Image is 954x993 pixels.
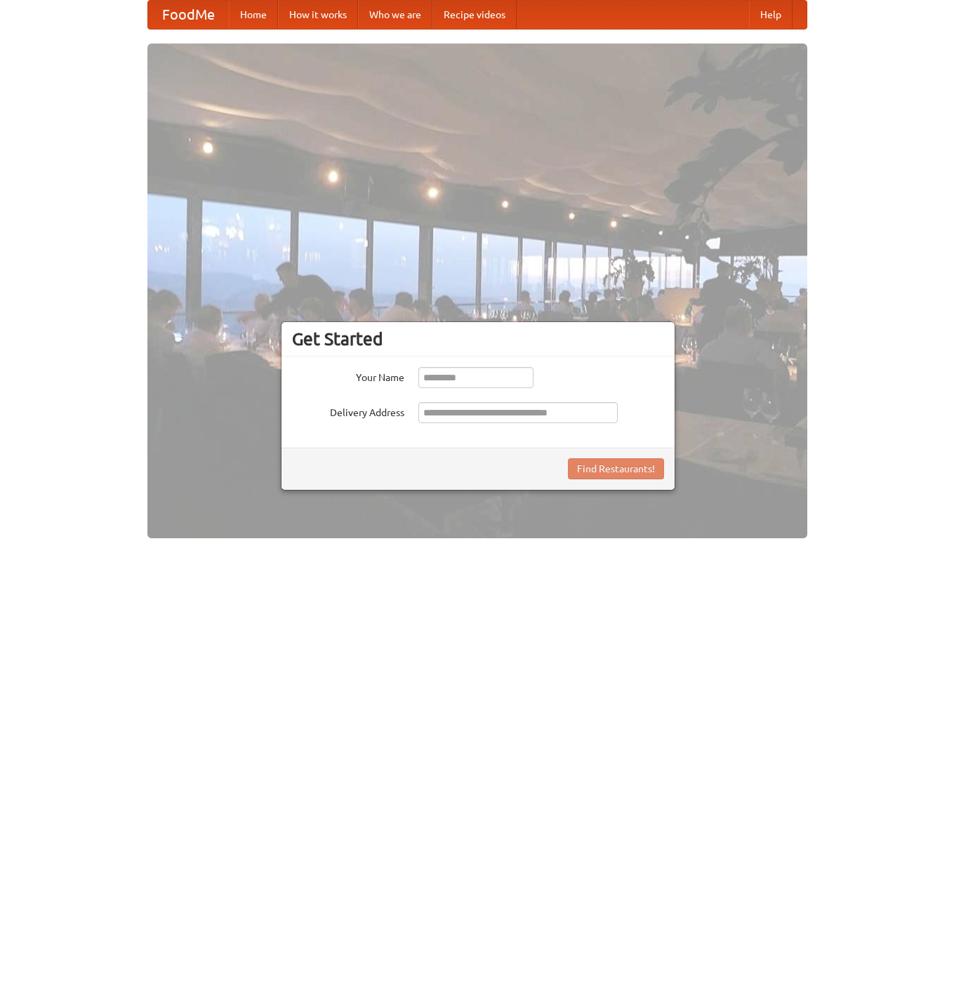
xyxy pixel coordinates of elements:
[278,1,358,29] a: How it works
[292,367,404,385] label: Your Name
[229,1,278,29] a: Home
[749,1,793,29] a: Help
[292,402,404,420] label: Delivery Address
[568,458,664,479] button: Find Restaurants!
[358,1,432,29] a: Who we are
[148,1,229,29] a: FoodMe
[432,1,517,29] a: Recipe videos
[292,328,664,349] h3: Get Started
